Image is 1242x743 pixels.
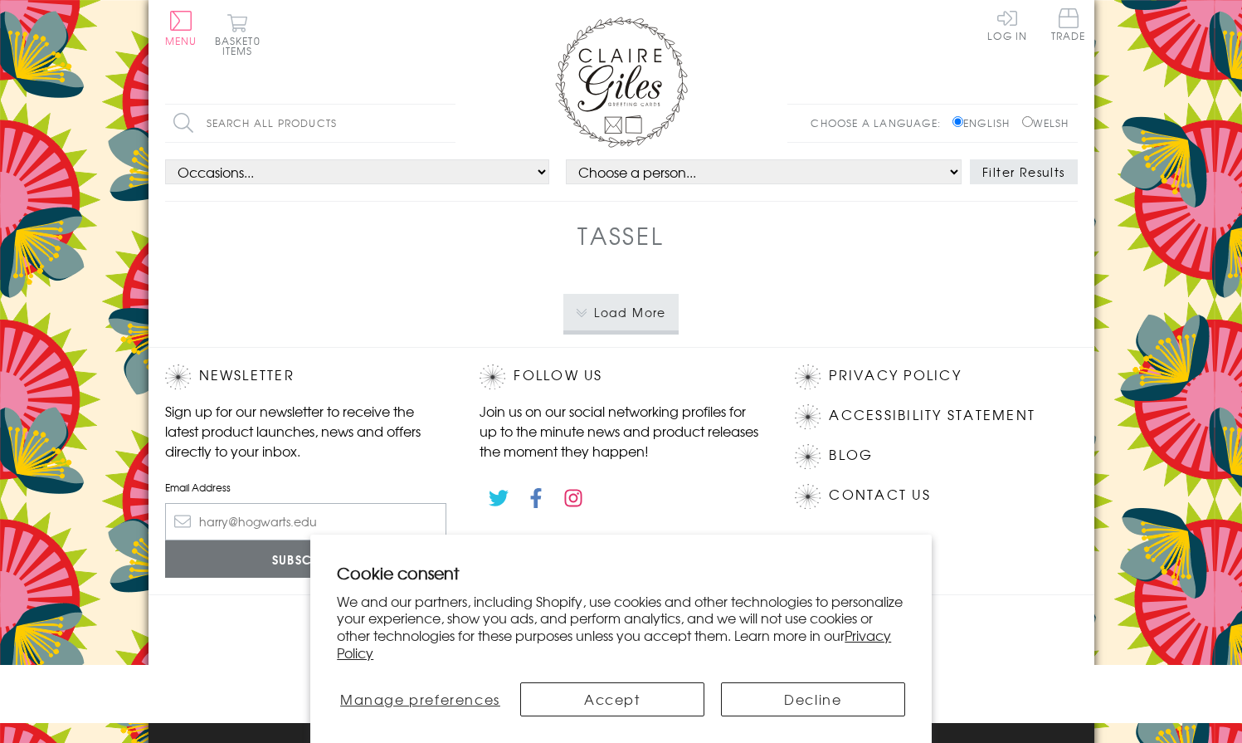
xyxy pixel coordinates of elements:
[987,8,1027,41] a: Log In
[337,682,503,716] button: Manage preferences
[555,17,688,148] img: Claire Giles Greetings Cards
[337,593,905,662] p: We and our partners, including Shopify, use cookies and other technologies to personalize your ex...
[337,561,905,584] h2: Cookie consent
[480,401,762,461] p: Join us on our social networking profiles for up to the minute news and product releases the mome...
[952,115,1018,130] label: English
[165,480,447,495] label: Email Address
[520,682,704,716] button: Accept
[721,682,905,716] button: Decline
[165,540,447,578] input: Subscribe
[811,115,949,130] p: Choose a language:
[829,364,961,387] a: Privacy Policy
[1051,8,1086,41] span: Trade
[340,689,500,709] span: Manage preferences
[563,294,679,330] button: Load More
[480,364,762,389] h2: Follow Us
[1022,116,1033,127] input: Welsh
[337,625,891,662] a: Privacy Policy
[165,11,197,46] button: Menu
[1051,8,1086,44] a: Trade
[165,105,455,142] input: Search all products
[829,484,930,506] a: Contact Us
[829,444,873,467] a: Blog
[165,364,447,389] h2: Newsletter
[952,116,963,127] input: English
[577,218,665,252] h1: Tassel
[215,13,261,56] button: Basket0 items
[165,503,447,540] input: harry@hogwarts.edu
[1022,115,1069,130] label: Welsh
[222,33,261,58] span: 0 items
[970,159,1078,184] button: Filter Results
[165,401,447,461] p: Sign up for our newsletter to receive the latest product launches, news and offers directly to yo...
[829,404,1035,427] a: Accessibility Statement
[165,33,197,48] span: Menu
[439,105,455,142] input: Search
